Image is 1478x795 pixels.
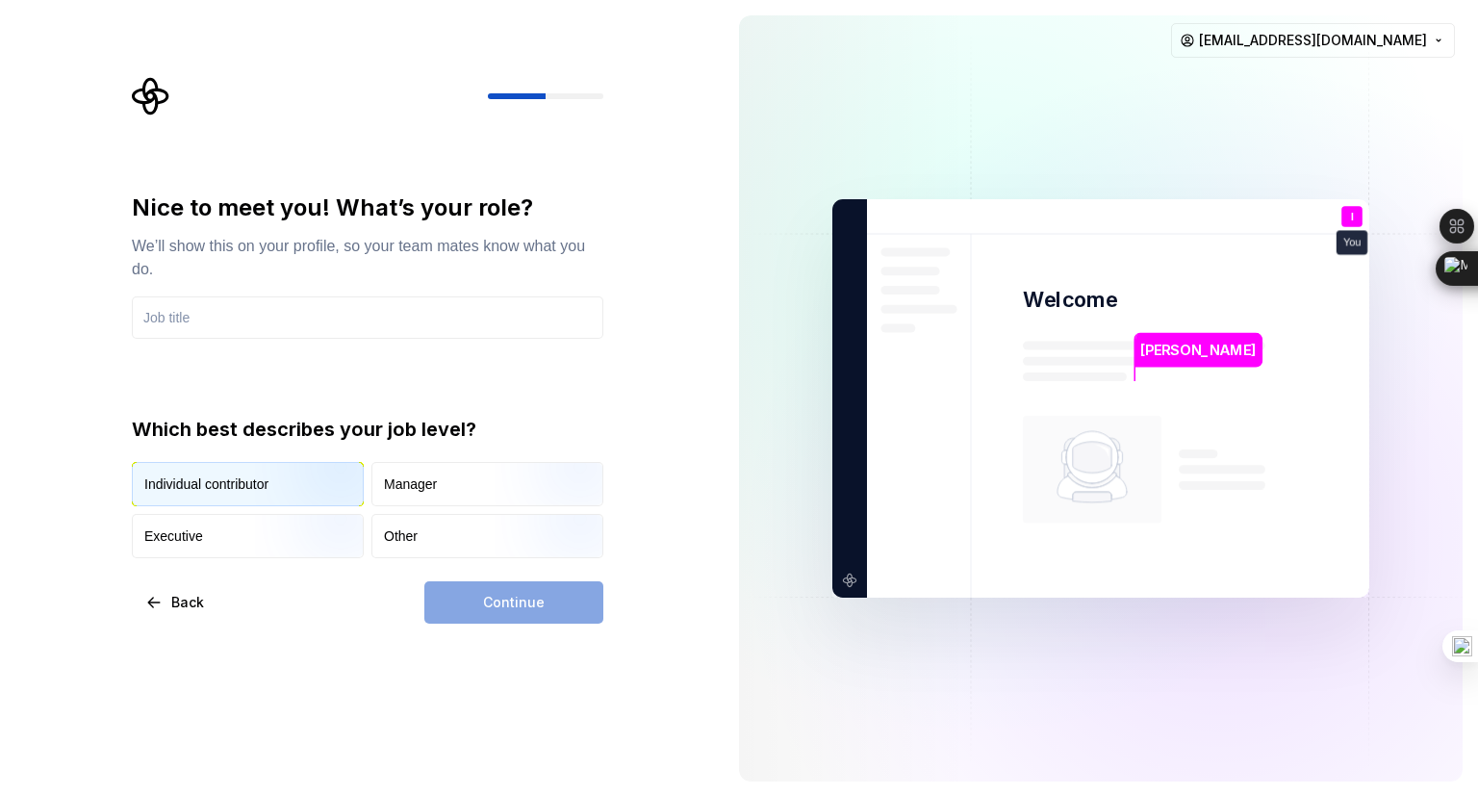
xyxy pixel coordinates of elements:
input: Job title [132,296,603,339]
p: Welcome [1023,286,1117,314]
div: We’ll show this on your profile, so your team mates know what you do. [132,235,603,281]
button: [EMAIL_ADDRESS][DOMAIN_NAME] [1171,23,1455,58]
span: [EMAIL_ADDRESS][DOMAIN_NAME] [1199,31,1427,50]
button: Back [132,581,220,624]
p: I [1351,212,1354,222]
p: [PERSON_NAME] [1140,340,1256,361]
div: Nice to meet you! What’s your role? [132,192,603,223]
p: You [1343,238,1361,248]
svg: Supernova Logo [132,77,170,115]
div: Individual contributor [144,474,268,494]
img: one_i.png [1452,636,1472,656]
div: Manager [384,474,437,494]
div: Other [384,526,418,546]
div: Executive [144,526,203,546]
span: Back [171,593,204,612]
div: Which best describes your job level? [132,416,603,443]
